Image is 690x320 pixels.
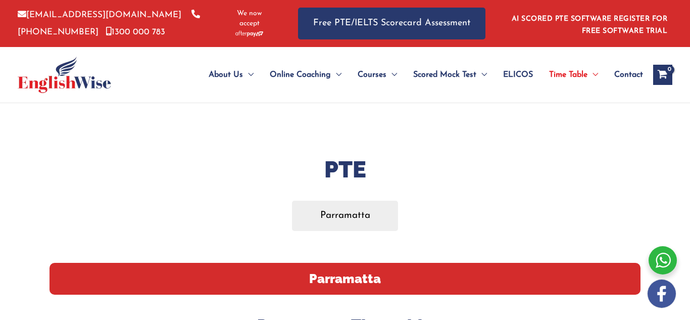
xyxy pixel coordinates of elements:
img: white-facebook.png [648,280,676,308]
span: Menu Toggle [243,57,254,93]
a: About UsMenu Toggle [201,57,262,93]
span: Menu Toggle [331,57,341,93]
nav: Site Navigation: Main Menu [184,57,643,93]
a: Contact [606,57,643,93]
span: We now accept [226,9,273,29]
span: Scored Mock Test [413,57,476,93]
span: ELICOS [503,57,533,93]
h1: PTE [50,154,640,186]
a: Parramatta [292,201,399,231]
a: [EMAIL_ADDRESS][DOMAIN_NAME] [18,11,181,19]
span: Menu Toggle [476,57,487,93]
a: Time TableMenu Toggle [541,57,606,93]
a: [PHONE_NUMBER] [18,11,200,36]
span: Contact [614,57,643,93]
a: AI SCORED PTE SOFTWARE REGISTER FOR FREE SOFTWARE TRIAL [512,15,668,35]
a: Free PTE/IELTS Scorecard Assessment [298,8,485,39]
span: About Us [209,57,243,93]
a: Scored Mock TestMenu Toggle [405,57,495,93]
span: Time Table [549,57,587,93]
a: ELICOS [495,57,541,93]
a: CoursesMenu Toggle [350,57,405,93]
img: Afterpay-Logo [235,31,263,36]
aside: Header Widget 1 [506,7,672,40]
a: 1300 000 783 [106,28,165,36]
span: Menu Toggle [587,57,598,93]
span: Online Coaching [270,57,331,93]
span: Menu Toggle [386,57,397,93]
img: cropped-ew-logo [18,57,111,93]
a: Online CoachingMenu Toggle [262,57,350,93]
a: View Shopping Cart, empty [653,65,672,85]
h2: Parramatta [50,263,640,295]
span: Courses [358,57,386,93]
